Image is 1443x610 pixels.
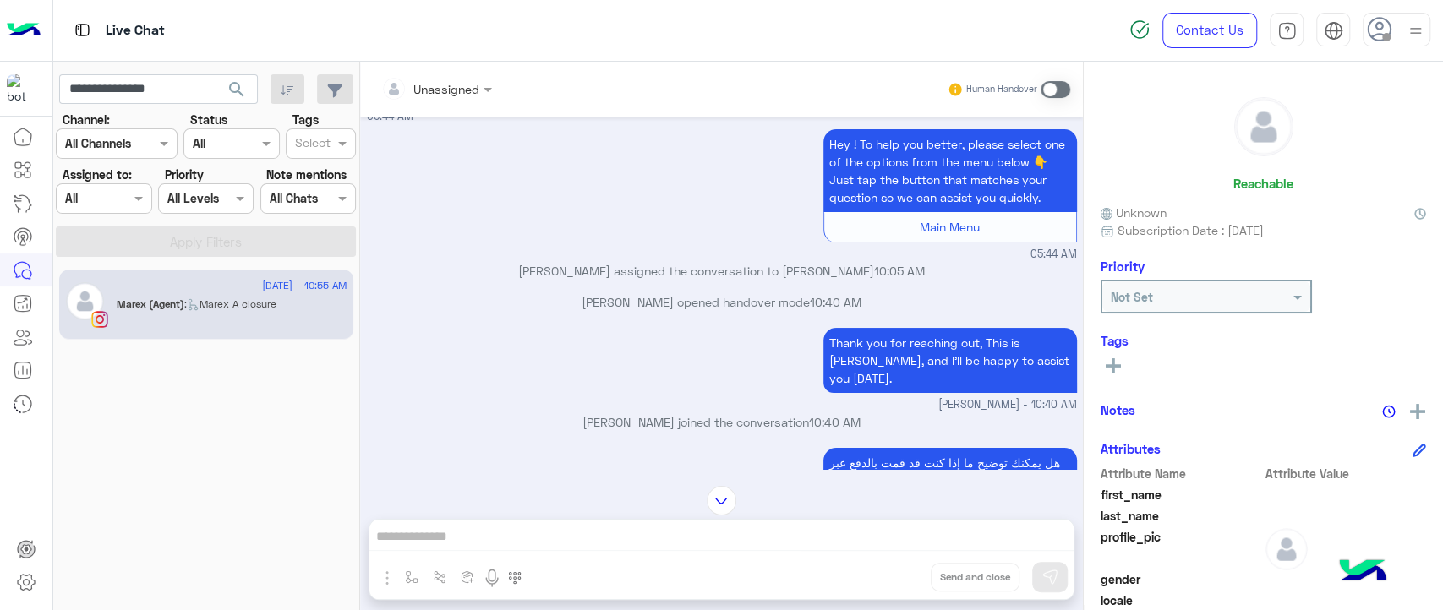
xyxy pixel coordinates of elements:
[1101,333,1426,348] h6: Tags
[1101,402,1135,417] h6: Notes
[367,110,413,123] span: 05:44 AM
[920,220,980,234] span: Main Menu
[938,397,1077,413] span: [PERSON_NAME] - 10:40 AM
[1101,591,1262,609] span: locale
[1233,176,1293,191] h6: Reachable
[1265,528,1308,570] img: defaultAdmin.png
[117,297,184,310] span: Marex (Agent)
[1333,542,1392,602] img: hulul-logo.png
[367,262,1077,280] p: [PERSON_NAME] assigned the conversation to [PERSON_NAME]
[227,79,247,100] span: search
[1277,21,1297,41] img: tab
[1101,465,1262,482] span: Attribute Name
[1265,591,1427,609] span: null
[63,166,132,183] label: Assigned to:
[106,19,165,42] p: Live Chat
[1129,19,1150,40] img: spinner
[874,264,925,278] span: 10:05 AM
[1410,404,1425,419] img: add
[1101,570,1262,588] span: gender
[1405,20,1426,41] img: profile
[1101,204,1167,221] span: Unknown
[184,297,276,310] span: : Marex A closure
[1235,98,1293,155] img: defaultAdmin.png
[190,111,227,128] label: Status
[56,226,356,257] button: Apply Filters
[1101,507,1262,525] span: last_name
[1118,221,1264,239] span: Subscription Date : [DATE]
[165,166,204,183] label: Priority
[1101,486,1262,504] span: first_name
[367,413,1077,431] p: [PERSON_NAME] joined the conversation
[966,83,1037,96] small: Human Handover
[1265,570,1427,588] span: null
[292,111,319,128] label: Tags
[63,111,110,128] label: Channel:
[707,486,736,515] img: scroll
[216,74,258,111] button: search
[72,19,93,41] img: tab
[7,74,37,104] img: 317874714732967
[1270,13,1304,48] a: tab
[1382,405,1396,418] img: notes
[1101,441,1161,456] h6: Attributes
[266,166,347,183] label: Note mentions
[91,311,108,328] img: Instagram
[292,133,331,155] div: Select
[931,563,1019,591] button: Send and close
[262,278,347,293] span: [DATE] - 10:55 AM
[1101,528,1262,567] span: profile_pic
[823,328,1077,393] p: 13/8/2025, 10:40 AM
[7,13,41,48] img: Logo
[1101,259,1145,274] h6: Priority
[1324,21,1343,41] img: tab
[810,295,861,309] span: 10:40 AM
[823,129,1077,212] p: 13/8/2025, 5:44 AM
[367,293,1077,311] p: [PERSON_NAME] opened handover mode
[1265,465,1427,482] span: Attribute Value
[1030,247,1077,263] span: 05:44 AM
[809,415,861,429] span: 10:40 AM
[1162,13,1257,48] a: Contact Us
[823,448,1077,495] p: 13/8/2025, 10:52 AM
[66,282,104,320] img: defaultAdmin.png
